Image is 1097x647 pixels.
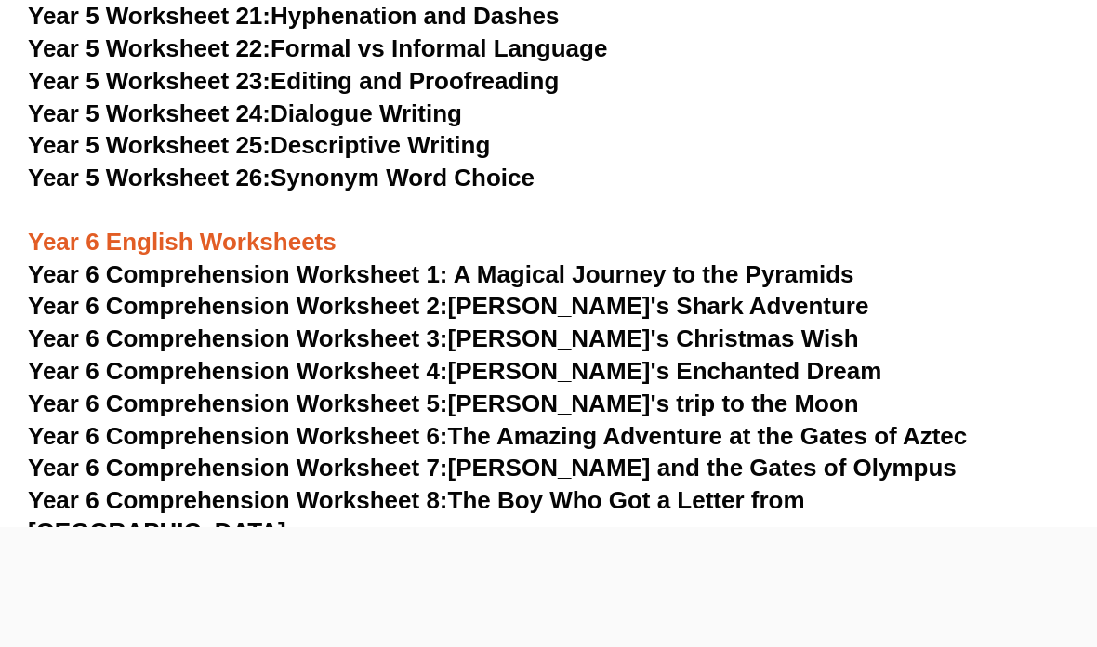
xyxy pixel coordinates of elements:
[28,132,271,160] span: Year 5 Worksheet 25:
[28,68,559,96] a: Year 5 Worksheet 23:Editing and Proofreading
[28,455,448,482] span: Year 6 Comprehension Worksheet 7:
[28,3,271,31] span: Year 5 Worksheet 21:
[28,165,271,192] span: Year 5 Worksheet 26:
[28,165,535,192] a: Year 5 Worksheet 26:Synonym Word Choice
[28,68,271,96] span: Year 5 Worksheet 23:
[28,455,957,482] a: Year 6 Comprehension Worksheet 7:[PERSON_NAME] and the Gates of Olympus
[28,132,490,160] a: Year 5 Worksheet 25:Descriptive Writing
[28,390,859,418] a: Year 6 Comprehension Worksheet 5:[PERSON_NAME]'s trip to the Moon
[28,358,448,386] span: Year 6 Comprehension Worksheet 4:
[769,437,1097,647] iframe: Chat Widget
[28,487,805,547] a: Year 6 Comprehension Worksheet 8:The Boy Who Got a Letter from [GEOGRAPHIC_DATA]
[28,325,859,353] a: Year 6 Comprehension Worksheet 3:[PERSON_NAME]'s Christmas Wish
[28,3,559,31] a: Year 5 Worksheet 21:Hyphenation and Dashes
[28,390,448,418] span: Year 6 Comprehension Worksheet 5:
[28,325,448,353] span: Year 6 Comprehension Worksheet 3:
[28,100,271,128] span: Year 5 Worksheet 24:
[28,35,607,63] a: Year 5 Worksheet 22:Formal vs Informal Language
[28,358,881,386] a: Year 6 Comprehension Worksheet 4:[PERSON_NAME]'s Enchanted Dream
[28,423,448,451] span: Year 6 Comprehension Worksheet 6:
[28,196,1069,259] h3: Year 6 English Worksheets
[28,487,448,515] span: Year 6 Comprehension Worksheet 8:
[28,423,967,451] a: Year 6 Comprehension Worksheet 6:The Amazing Adventure at the Gates of Aztec
[82,527,1016,642] iframe: Advertisement
[28,293,868,321] a: Year 6 Comprehension Worksheet 2:[PERSON_NAME]'s Shark Adventure
[28,293,448,321] span: Year 6 Comprehension Worksheet 2:
[28,261,854,289] a: Year 6 Comprehension Worksheet 1: A Magical Journey to the Pyramids
[28,35,271,63] span: Year 5 Worksheet 22:
[28,100,462,128] a: Year 5 Worksheet 24:Dialogue Writing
